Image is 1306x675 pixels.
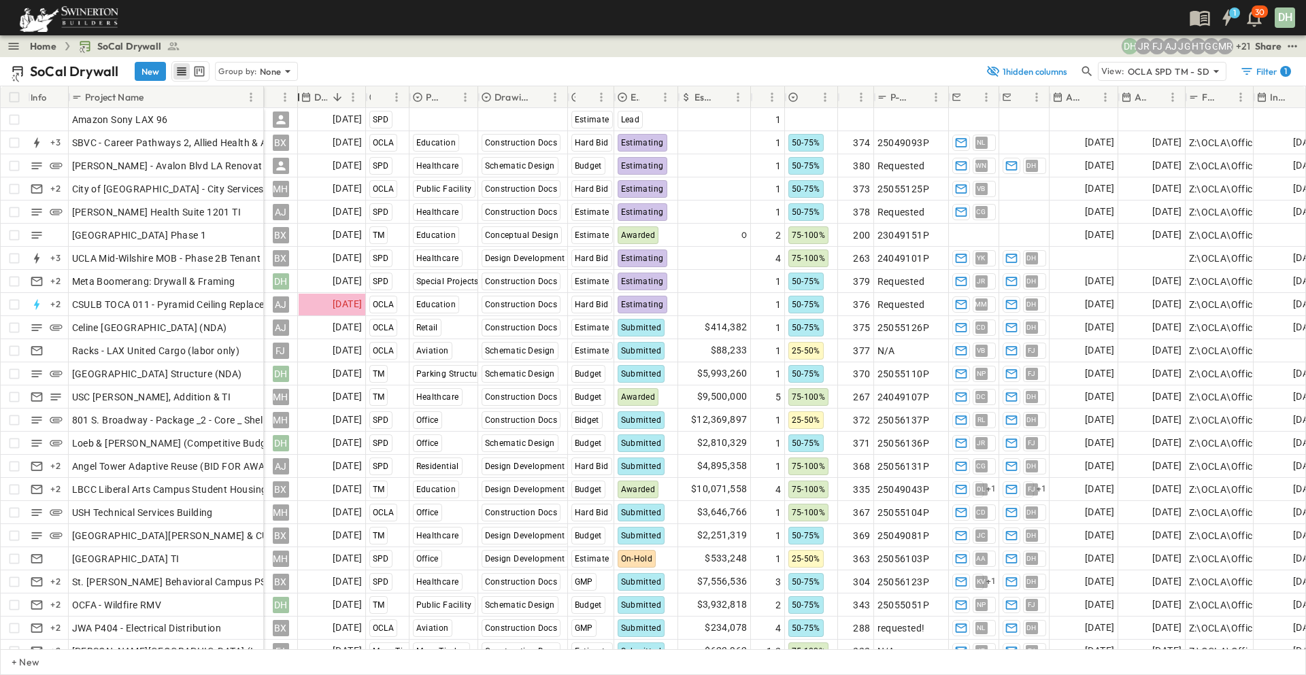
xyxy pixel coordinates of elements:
button: New [135,62,166,81]
button: Sort [532,90,547,105]
span: Construction Docs [485,415,558,425]
div: + 2 [48,296,64,313]
span: OCLA [373,346,395,356]
span: SPD [373,254,389,263]
p: P-Code [890,90,910,104]
span: Education [416,230,456,240]
span: Public Facility [416,184,472,194]
div: FJ [273,343,289,359]
button: Sort [1014,90,1028,105]
div: Owner [264,86,298,108]
span: 24049107P [877,390,930,404]
div: MH [273,389,289,405]
span: 1 [775,182,781,196]
button: Menu [1097,89,1114,105]
span: FJ [1028,350,1036,351]
span: [DATE] [1085,366,1114,381]
span: 24049101P [877,252,930,265]
span: 1 [775,113,781,126]
span: Estimate [575,115,609,124]
button: Menu [388,89,405,105]
span: Estimate [575,346,609,356]
span: Meta Boomerang: Drywall & Framing [72,275,235,288]
div: AJ [273,204,289,220]
p: Estimate Amount [694,90,712,104]
span: OCLA [373,138,395,148]
span: OCLA [373,300,395,309]
span: [DATE] [333,273,362,289]
span: 372 [853,413,870,427]
button: test [1284,38,1301,54]
span: DH [1026,327,1037,328]
span: 75-100% [792,230,826,240]
p: 30 [1255,7,1265,18]
span: Conceptual Design [485,230,559,240]
p: SoCal Drywall [30,62,118,81]
div: Gerrad Gerber (gerrad.gerber@swinerton.com) [1203,38,1220,54]
span: 380 [853,159,870,173]
button: Menu [345,89,361,105]
span: 377 [853,344,870,358]
div: AJ [273,319,289,336]
span: Parking Structure [416,369,485,379]
p: Estimate Status [631,90,639,104]
span: Special Projects [416,277,479,286]
span: Estimate [575,207,609,217]
span: $9,500,000 [697,389,748,404]
span: 50-75% [792,277,820,286]
span: [DATE] [333,135,362,150]
p: File Path [1202,90,1215,104]
button: DH [1273,6,1296,29]
div: BX [273,135,289,151]
div: BX [273,227,289,243]
span: Schematic Design [485,161,555,171]
div: Info [28,86,69,108]
button: Menu [853,89,869,105]
span: Estimating [621,138,664,148]
span: SoCal Drywall [97,39,161,53]
span: [DATE] [1152,181,1182,196]
span: Hard Bid [575,254,609,263]
span: Construction Docs [485,300,558,309]
span: NP [977,373,986,374]
span: SPD [373,277,389,286]
span: Submitted [621,415,662,425]
button: 1 [1213,5,1241,30]
span: 1 [775,367,781,381]
div: Info [31,78,47,116]
span: OCLA [373,323,395,332]
span: 75-100% [792,254,826,263]
span: Racks - LAX United Cargo (labor only) [72,344,240,358]
span: 376 [853,298,870,311]
button: Filter1 [1235,62,1295,81]
div: + 2 [48,273,64,290]
div: Share [1255,39,1282,53]
span: Healthcare [416,392,459,402]
span: TM [373,369,385,379]
span: DH [1026,396,1037,397]
button: Menu [928,89,944,105]
div: + 3 [48,250,64,266]
span: Requested [877,275,925,288]
div: DH [273,273,289,290]
div: Meghana Raj (meghana.raj@swinerton.com) [1217,38,1233,54]
span: Budget [575,161,602,171]
span: Budget [575,369,602,379]
span: [DATE] [1085,158,1114,173]
button: Menu [1165,89,1181,105]
span: USC [PERSON_NAME], Addition & TI [72,390,231,404]
span: Education [416,138,456,148]
span: 1 [775,413,781,427]
div: DH [273,366,289,382]
span: [DATE] [333,412,362,428]
button: Sort [843,90,858,105]
span: [DATE] [1152,227,1182,243]
span: 1 [775,321,781,334]
span: SPD [373,415,389,425]
span: 23049151P [877,228,930,242]
span: Requested [877,205,925,219]
span: DH [1026,304,1037,305]
span: Requested [877,159,925,173]
span: N/A [877,344,895,358]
